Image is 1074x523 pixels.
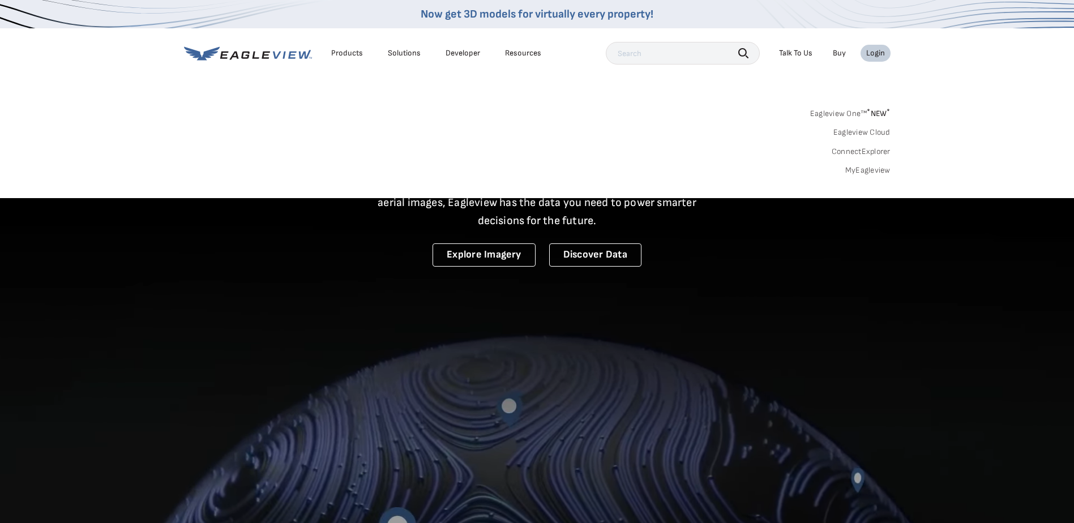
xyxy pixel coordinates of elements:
[845,165,891,175] a: MyEagleview
[833,48,846,58] a: Buy
[421,7,653,21] a: Now get 3D models for virtually every property!
[331,48,363,58] div: Products
[364,175,711,230] p: A new era starts here. Built on more than 3.5 billion high-resolution aerial images, Eagleview ha...
[446,48,480,58] a: Developer
[832,147,891,157] a: ConnectExplorer
[606,42,760,65] input: Search
[388,48,421,58] div: Solutions
[549,243,641,267] a: Discover Data
[867,109,890,118] span: NEW
[505,48,541,58] div: Resources
[833,127,891,138] a: Eagleview Cloud
[866,48,885,58] div: Login
[433,243,536,267] a: Explore Imagery
[779,48,812,58] div: Talk To Us
[810,105,891,118] a: Eagleview One™*NEW*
